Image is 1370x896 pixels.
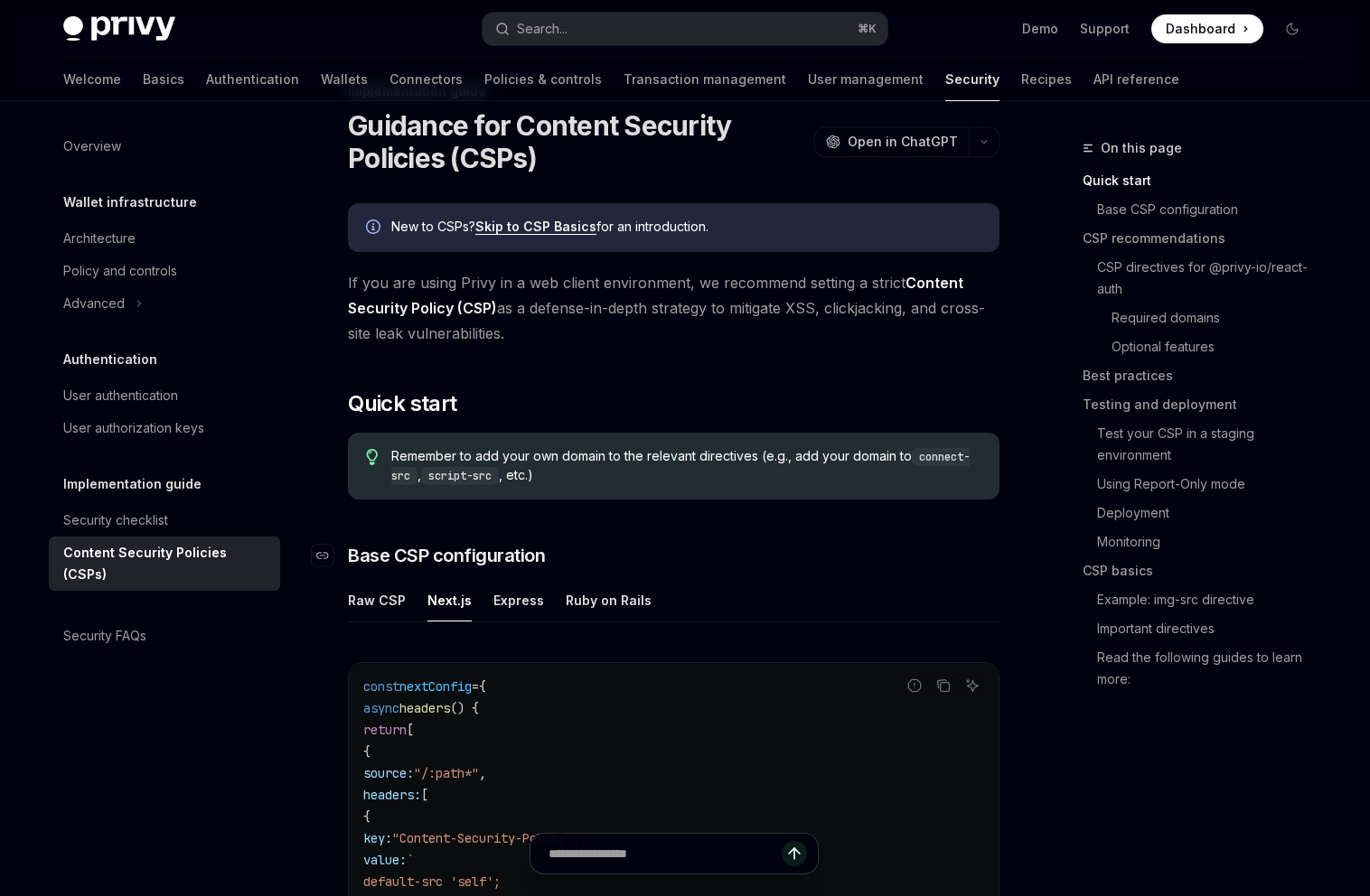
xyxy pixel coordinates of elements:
a: User authentication [49,379,280,412]
div: Search... [517,18,568,40]
button: Copy the contents from the code block [932,674,955,697]
button: Open in ChatGPT [814,126,969,157]
a: Monitoring [1083,527,1321,556]
div: Express [493,579,544,621]
div: Next.js [427,579,472,621]
a: Recipes [1021,58,1072,101]
a: Quick start [1083,166,1321,195]
a: Architecture [49,222,280,255]
span: { [479,678,486,695]
h5: Wallet infrastructure [63,191,197,213]
div: Architecture [63,228,136,249]
a: Content Security Policies (CSPs) [49,537,280,591]
span: headers: [363,787,421,803]
a: Read the following guides to learn more: [1083,643,1321,694]
code: script-src [421,467,499,485]
img: dark logo [63,16,175,42]
div: Security FAQs [63,625,146,647]
button: Send message [782,841,807,866]
a: Connectors [389,58,463,101]
span: const [363,678,399,695]
a: Skip to CSP Basics [475,219,596,235]
a: Test your CSP in a staging environment [1083,419,1321,470]
span: Dashboard [1166,20,1235,38]
div: Overview [63,135,121,157]
span: If you are using Privy in a web client environment, we recommend setting a strict as a defense-in... [348,270,999,346]
h1: Guidance for Content Security Policies (CSPs) [348,109,807,174]
svg: Tip [366,449,379,465]
a: Example: img-src directive [1083,585,1321,614]
a: Demo [1022,20,1058,38]
span: headers [399,700,450,716]
a: Overview [49,130,280,163]
div: Advanced [63,293,125,314]
a: Best practices [1083,361,1321,390]
a: CSP recommendations [1083,224,1321,253]
span: source: [363,765,414,781]
a: Transaction management [624,58,786,101]
div: User authentication [63,385,178,406]
div: New to CSPs? for an introduction. [391,218,981,238]
span: On this page [1101,137,1182,159]
a: Navigate to header [312,543,348,568]
span: Open in ChatGPT [848,133,958,151]
a: Using Report-Only mode [1083,470,1321,499]
input: Ask a question... [549,834,782,873]
h5: Implementation guide [63,473,202,495]
span: [ [421,787,428,803]
span: () { [450,700,479,716]
div: Ruby on Rails [566,579,652,621]
a: CSP basics [1083,556,1321,585]
a: Basics [143,58,184,101]
a: CSP directives for @privy-io/react-auth [1083,253,1321,303]
a: Dashboard [1151,14,1263,43]
div: Security checklist [63,509,168,531]
button: Toggle Advanced section [49,287,280,320]
a: Security FAQs [49,620,280,652]
span: [ [407,722,414,738]
span: Remember to add your own domain to the relevant directives (e.g., add your domain to , , etc.) [391,447,981,485]
a: Security checklist [49,504,280,537]
div: User authorization keys [63,417,204,439]
code: connect-src [391,448,970,485]
div: Policy and controls [63,260,177,282]
a: Security [945,58,999,101]
a: Authentication [206,58,299,101]
a: API reference [1093,58,1179,101]
a: Policies & controls [484,58,602,101]
a: Wallets [321,58,368,101]
span: ⌘ K [858,22,877,36]
button: Toggle dark mode [1278,14,1307,43]
span: { [363,743,371,760]
div: Raw CSP [348,579,406,621]
span: Base CSP configuration [348,543,545,568]
a: Welcome [63,58,121,101]
span: return [363,722,407,738]
a: Testing and deployment [1083,390,1321,419]
svg: Info [366,219,384,238]
a: User management [808,58,924,101]
a: Policy and controls [49,255,280,287]
span: async [363,700,399,716]
span: Quick start [348,389,456,418]
span: = [472,678,479,695]
a: Important directives [1083,614,1321,643]
button: Report incorrect code [903,674,926,697]
a: User authorization keys [49,412,280,444]
span: , [479,765,486,781]
a: Support [1080,20,1130,38]
a: Deployment [1083,499,1321,527]
a: Base CSP configuration [1083,195,1321,224]
span: { [363,808,371,825]
h5: Authentication [63,349,157,370]
div: Content Security Policies (CSPs) [63,542,269,585]
span: nextConfig [399,678,472,695]
a: Optional features [1083,332,1321,361]
a: Required domains [1083,303,1321,332]
button: Open search [483,13,887,45]
span: "/:path*" [414,765,479,781]
button: Ask AI [961,674,984,697]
